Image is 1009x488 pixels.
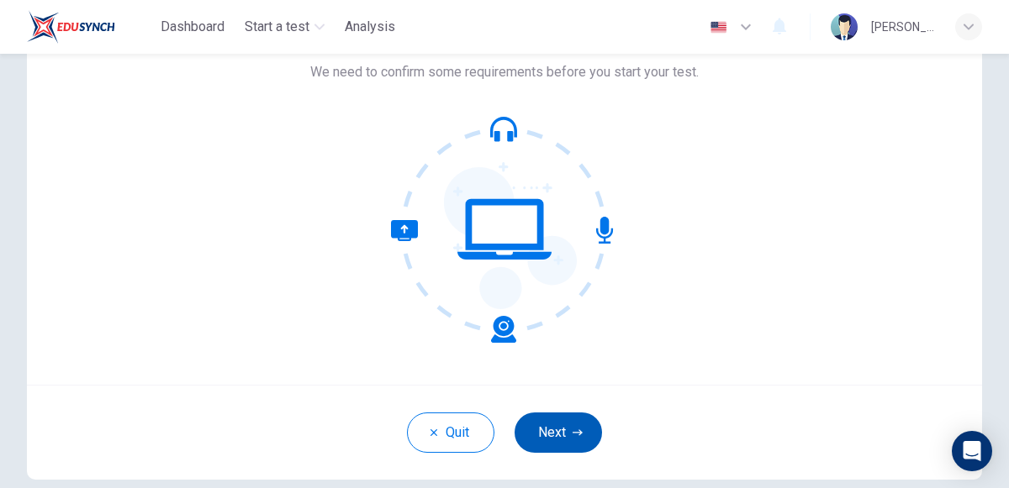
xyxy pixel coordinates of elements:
span: Dashboard [161,17,225,37]
span: Start a test [245,17,309,37]
span: Analysis [345,17,395,37]
div: [PERSON_NAME] [871,17,935,37]
img: EduSynch logo [27,10,115,44]
button: Start a test [238,12,331,42]
img: Profile picture [831,13,858,40]
button: Analysis [338,12,402,42]
button: Quit [407,412,494,453]
a: EduSynch logo [27,10,154,44]
button: Dashboard [154,12,231,42]
span: We need to confirm some requirements before you start your test. [310,62,699,82]
div: Open Intercom Messenger [952,431,992,471]
button: Next [515,412,602,453]
img: en [708,21,729,34]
